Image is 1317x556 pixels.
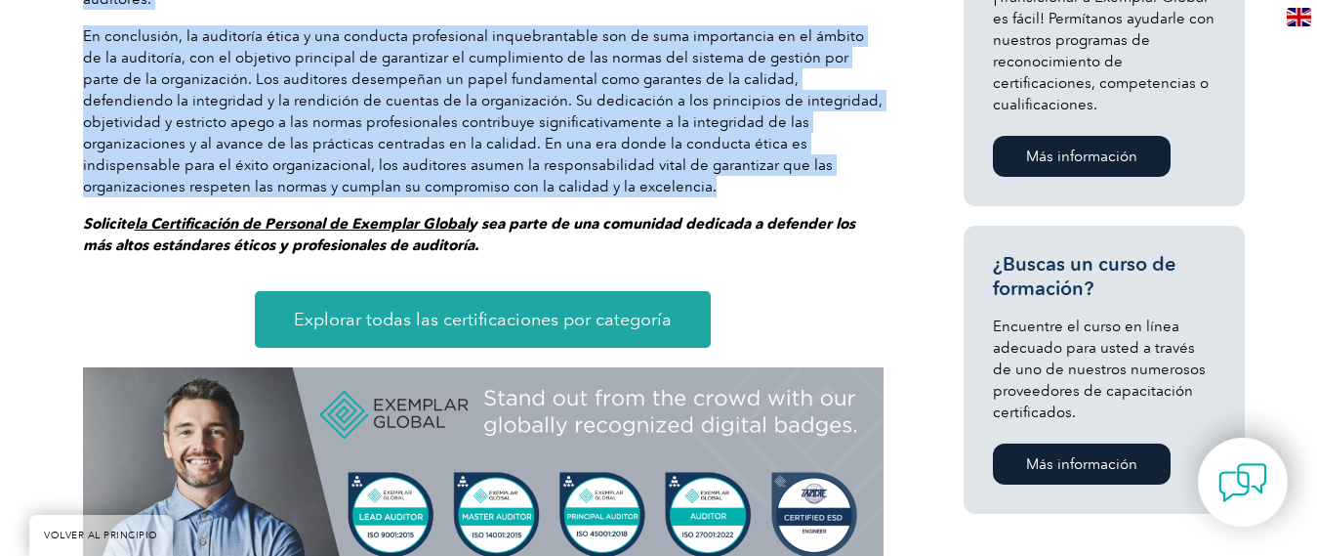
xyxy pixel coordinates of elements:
[29,515,173,556] a: VOLVER AL PRINCIPIO
[993,252,1175,300] font: ¿Buscas un curso de formación?
[1026,455,1137,473] font: Más información
[993,136,1171,177] a: Más información
[255,291,711,348] a: Explorar todas las certificaciones por categoría
[993,444,1171,485] a: Más información
[83,215,855,254] font: y sea parte de una comunidad dedicada a defender los más altos estándares éticos y profesionales ...
[44,530,158,541] font: VOLVER AL PRINCIPIO
[1026,148,1137,165] font: Más información
[993,318,1206,421] font: Encuentre el curso en línea adecuado para usted a través de uno de nuestros numerosos proveedores...
[294,309,672,330] font: Explorar todas las certificaciones por categoría
[135,215,469,233] a: la Certificación de Personal de Exemplar Global
[83,215,135,233] font: Solicite
[1218,458,1267,507] img: contact-chat.png
[1287,8,1311,26] img: en
[83,27,883,195] font: En conclusión, la auditoría ética y una conducta profesional inquebrantable son de suma importanc...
